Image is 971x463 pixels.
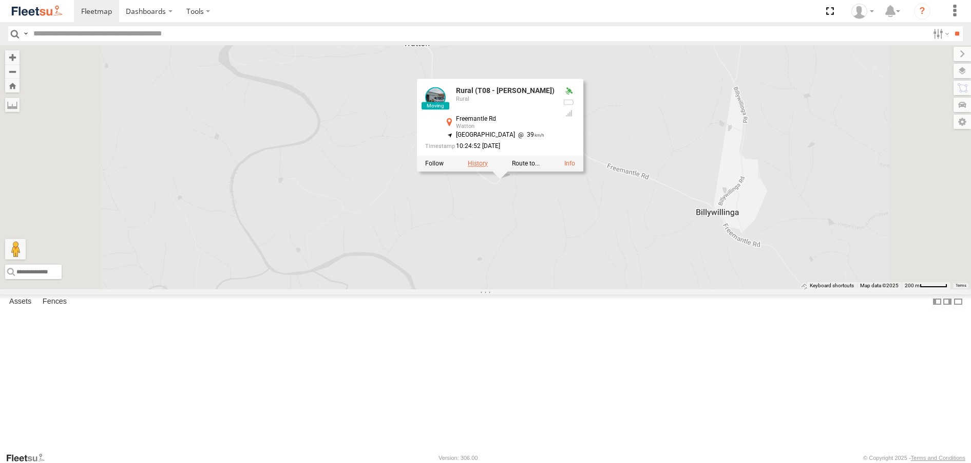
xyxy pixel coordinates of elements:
[562,87,575,96] div: Valid GPS Fix
[5,98,20,112] label: Measure
[439,455,478,461] div: Version: 306.00
[860,283,899,288] span: Map data ©2025
[905,283,920,288] span: 200 m
[425,160,443,168] label: Realtime tracking of Asset
[455,132,515,139] span: [GEOGRAPHIC_DATA]
[455,124,554,130] div: Watton
[953,294,963,309] label: Hide Summary Table
[455,116,554,123] div: Freemantle Rd
[942,294,953,309] label: Dock Summary Table to the Right
[5,79,20,92] button: Zoom Home
[956,283,966,287] a: Terms (opens in new tab)
[512,160,540,168] label: Route To Location
[562,109,575,118] div: Last Event GSM Signal Strength
[914,3,930,20] i: ?
[6,453,53,463] a: Visit our Website
[4,295,36,309] label: Assets
[954,115,971,129] label: Map Settings
[455,96,554,102] div: Rural
[5,64,20,79] button: Zoom out
[5,50,20,64] button: Zoom in
[902,282,950,289] button: Map scale: 200 m per 50 pixels
[37,295,72,309] label: Fences
[929,26,951,41] label: Search Filter Options
[810,282,854,289] button: Keyboard shortcuts
[22,26,30,41] label: Search Query
[468,160,488,168] label: View Asset History
[848,4,878,19] div: Darren Small
[564,160,575,168] a: View Asset Details
[10,4,64,18] img: fleetsu-logo-horizontal.svg
[932,294,942,309] label: Dock Summary Table to the Left
[562,99,575,107] div: No battery health information received from this device.
[911,455,965,461] a: Terms and Conditions
[5,239,26,260] button: Drag Pegman onto the map to open Street View
[515,132,544,139] span: 39
[863,455,965,461] div: © Copyright 2025 -
[425,143,554,150] div: Date/time of location update
[455,87,554,95] div: Rural (T08 - [PERSON_NAME])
